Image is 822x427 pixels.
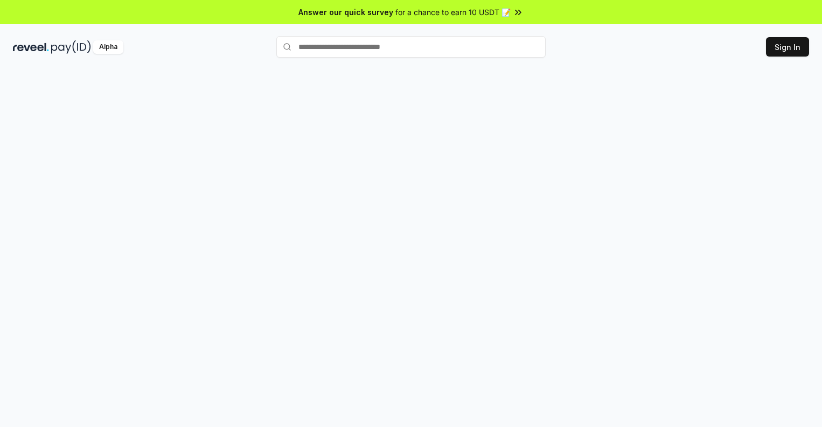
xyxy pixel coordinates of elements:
[93,40,123,54] div: Alpha
[395,6,511,18] span: for a chance to earn 10 USDT 📝
[13,40,49,54] img: reveel_dark
[766,37,809,57] button: Sign In
[51,40,91,54] img: pay_id
[298,6,393,18] span: Answer our quick survey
